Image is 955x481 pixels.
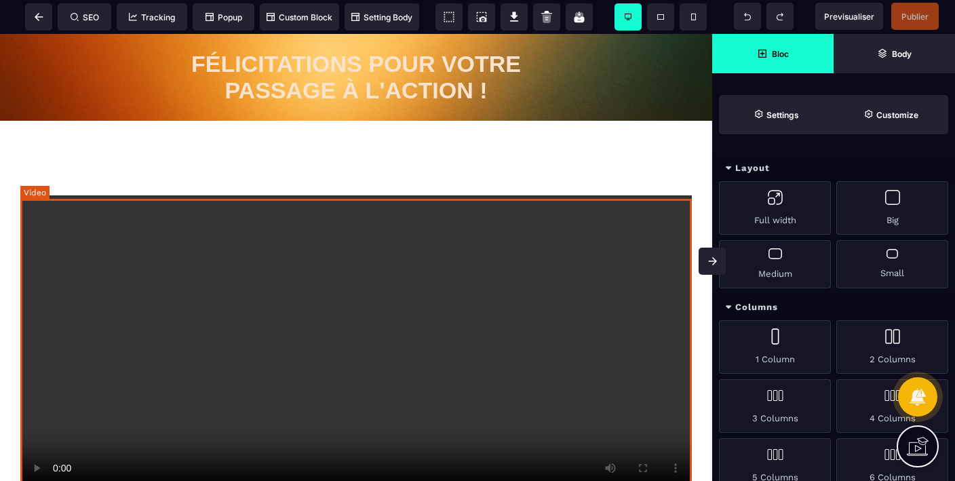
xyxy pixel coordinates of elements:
[351,12,412,22] span: Setting Body
[836,320,948,374] div: 2 Columns
[129,12,175,22] span: Tracking
[836,181,948,235] div: Big
[719,181,831,235] div: Full width
[719,379,831,433] div: 3 Columns
[772,49,789,59] strong: Bloc
[712,34,834,73] span: Open Blocks
[712,295,955,320] div: Columns
[267,12,332,22] span: Custom Block
[892,49,912,59] strong: Body
[836,379,948,433] div: 4 Columns
[20,161,692,467] div: Video de bienvenue
[468,3,495,31] span: Screenshot
[719,320,831,374] div: 1 Column
[206,12,242,22] span: Popup
[824,12,874,22] span: Previsualiser
[834,34,955,73] span: Open Layer Manager
[766,110,799,120] strong: Settings
[815,3,883,30] span: Preview
[719,240,831,288] div: Medium
[712,156,955,181] div: Layout
[836,240,948,288] div: Small
[170,10,543,77] h1: FÉLICITATIONS POUR VOTRE PASSAGE À L'ACTION !
[71,12,99,22] span: SEO
[719,95,834,134] span: Settings
[876,110,918,120] strong: Customize
[435,3,463,31] span: View components
[901,12,929,22] span: Publier
[834,95,948,134] span: Open Style Manager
